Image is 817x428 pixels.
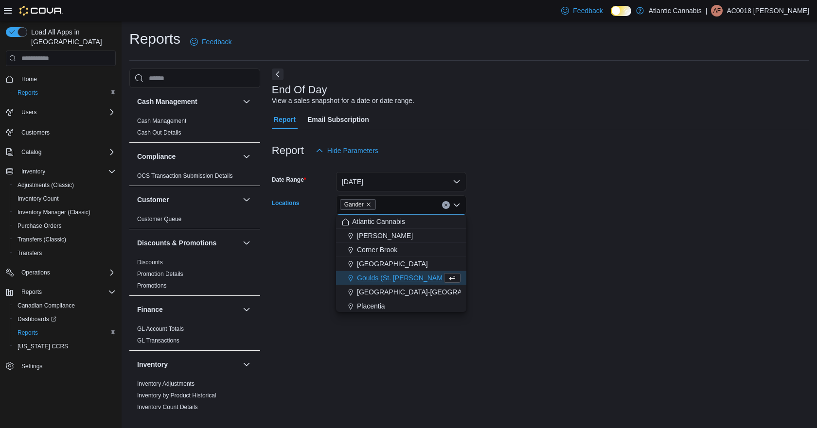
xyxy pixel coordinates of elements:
a: Reports [14,87,42,99]
button: Finance [137,305,239,314]
button: Transfers (Classic) [10,233,120,246]
button: [PERSON_NAME] [336,229,466,243]
button: Catalog [18,146,45,158]
button: Inventory [137,360,239,369]
span: Reports [14,87,116,99]
div: Customer [129,213,260,229]
img: Cova [19,6,63,16]
span: Report [274,110,296,129]
button: Settings [2,359,120,373]
a: GL Account Totals [137,325,184,332]
h3: Customer [137,195,169,205]
button: Adjustments (Classic) [10,178,120,192]
a: Reports [14,327,42,339]
button: Operations [18,267,54,278]
h3: Report [272,145,304,156]
button: Cash Management [137,97,239,106]
span: Settings [21,362,42,370]
button: Discounts & Promotions [241,237,252,249]
a: Promotion Details [137,271,183,277]
a: Inventory by Product Historical [137,392,216,399]
nav: Complex example [6,68,116,398]
div: Compliance [129,170,260,186]
a: [US_STATE] CCRS [14,341,72,352]
span: Catalog [18,146,116,158]
button: [GEOGRAPHIC_DATA] [336,257,466,271]
span: Inventory Count Details [137,403,198,411]
span: Home [18,73,116,85]
span: Inventory Manager (Classic) [14,206,116,218]
button: Users [2,105,120,119]
span: GL Account Totals [137,325,184,333]
span: Operations [18,267,116,278]
a: Cash Management [137,118,186,124]
button: Operations [2,266,120,279]
input: Dark Mode [611,6,631,16]
span: Canadian Compliance [18,302,75,309]
button: Inventory [241,359,252,370]
button: Compliance [241,151,252,162]
a: Adjustments (Classic) [14,179,78,191]
button: Customer [137,195,239,205]
span: Canadian Compliance [14,300,116,311]
span: OCS Transaction Submission Details [137,172,233,180]
button: Inventory Count [10,192,120,205]
a: Transfers [14,247,46,259]
a: Feedback [186,32,235,51]
h3: End Of Day [272,84,327,96]
button: Home [2,72,120,86]
span: Atlantic Cannabis [352,217,405,226]
div: Discounts & Promotions [129,257,260,295]
span: Home [21,75,37,83]
button: Close list of options [453,201,461,209]
a: Inventory Count [14,193,63,205]
button: Next [272,68,284,80]
span: Customer Queue [137,215,181,223]
div: View a sales snapshot for a date or date range. [272,96,414,106]
span: Settings [18,360,116,372]
span: Corner Brook [357,245,397,255]
button: Discounts & Promotions [137,238,239,248]
span: Reports [18,329,38,337]
span: Reports [18,89,38,97]
span: Purchase Orders [18,222,62,230]
span: GL Transactions [137,337,179,344]
button: Cash Management [241,96,252,107]
span: Inventory by Product Historical [137,392,216,399]
span: Adjustments (Classic) [18,181,74,189]
button: Finance [241,304,252,315]
button: Reports [10,326,120,340]
button: Remove Gander from selection in this group [366,202,372,207]
span: AF [713,5,721,17]
span: Cash Out Details [137,129,181,137]
button: Customers [2,125,120,139]
a: Inventory Manager (Classic) [14,206,94,218]
span: Feedback [202,37,231,47]
div: AC0018 Frost Jason [711,5,723,17]
button: Compliance [137,152,239,161]
a: Settings [18,360,46,372]
h3: Inventory [137,360,168,369]
span: Gander [344,200,364,209]
h3: Compliance [137,152,176,161]
button: Catalog [2,145,120,159]
span: Transfers [14,247,116,259]
span: [GEOGRAPHIC_DATA] [357,259,428,269]
a: Transfers (Classic) [14,234,70,245]
button: Reports [2,285,120,299]
span: [GEOGRAPHIC_DATA]-[GEOGRAPHIC_DATA] [357,287,501,297]
span: Reports [14,327,116,339]
span: Email Subscription [307,110,369,129]
a: Promotions [137,282,167,289]
span: Operations [21,269,50,276]
span: Dashboards [14,313,116,325]
span: Load All Apps in [GEOGRAPHIC_DATA] [27,27,116,47]
div: Choose from the following options [336,215,466,356]
span: Gander [340,199,376,210]
a: Dashboards [14,313,60,325]
span: Catalog [21,148,41,156]
h3: Discounts & Promotions [137,238,216,248]
span: Inventory [18,166,116,177]
h3: Finance [137,305,163,314]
